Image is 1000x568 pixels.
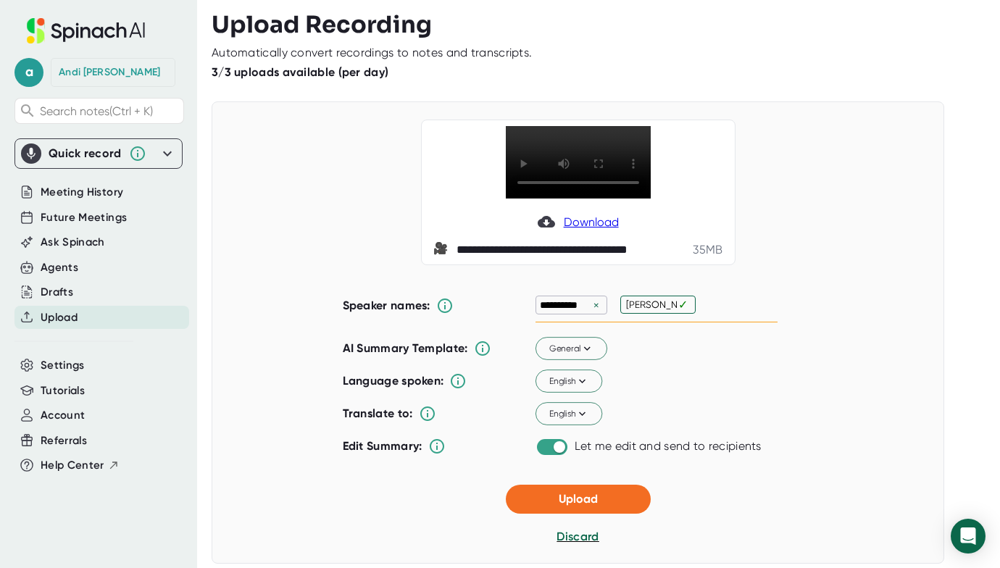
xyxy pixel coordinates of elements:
button: Upload [41,309,78,326]
div: Andi Limon [59,66,160,79]
b: Speaker names: [343,298,430,312]
button: Ask Spinach [41,234,105,251]
span: Discard [557,530,599,543]
button: Upload [506,485,651,514]
div: Automatically convert recordings to notes and transcripts. [212,46,532,60]
button: Future Meetings [41,209,127,226]
button: Meeting History [41,184,123,201]
b: Language spoken: [343,374,444,388]
button: Drafts [41,284,73,301]
span: video [433,241,451,259]
button: English [536,403,602,426]
div: × [590,298,603,312]
b: 3/3 uploads available (per day) [212,65,388,79]
button: Discard [557,528,599,546]
div: Quick record [49,146,122,161]
span: Help Center [41,457,104,474]
button: Settings [41,357,85,374]
div: ✓ [678,298,691,312]
span: a [14,58,43,87]
h3: Upload Recording [212,11,986,38]
b: AI Summary Template: [343,341,468,356]
button: English [536,370,602,393]
div: Quick record [21,139,176,168]
button: Referrals [41,433,87,449]
div: 35 MB [693,243,722,257]
button: Help Center [41,457,120,474]
span: Upload [559,492,598,506]
button: Agents [41,259,78,276]
span: Download [564,215,619,229]
b: Translate to: [343,406,413,420]
button: Tutorials [41,383,85,399]
span: English [549,407,588,420]
div: Let me edit and send to recipients [575,439,762,454]
span: Search notes (Ctrl + K) [40,104,153,118]
a: Download [538,213,619,230]
span: General [549,342,593,355]
div: Open Intercom Messenger [951,519,986,554]
button: General [536,338,607,361]
b: Edit Summary: [343,439,422,453]
span: English [549,375,588,388]
button: Account [41,407,85,424]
